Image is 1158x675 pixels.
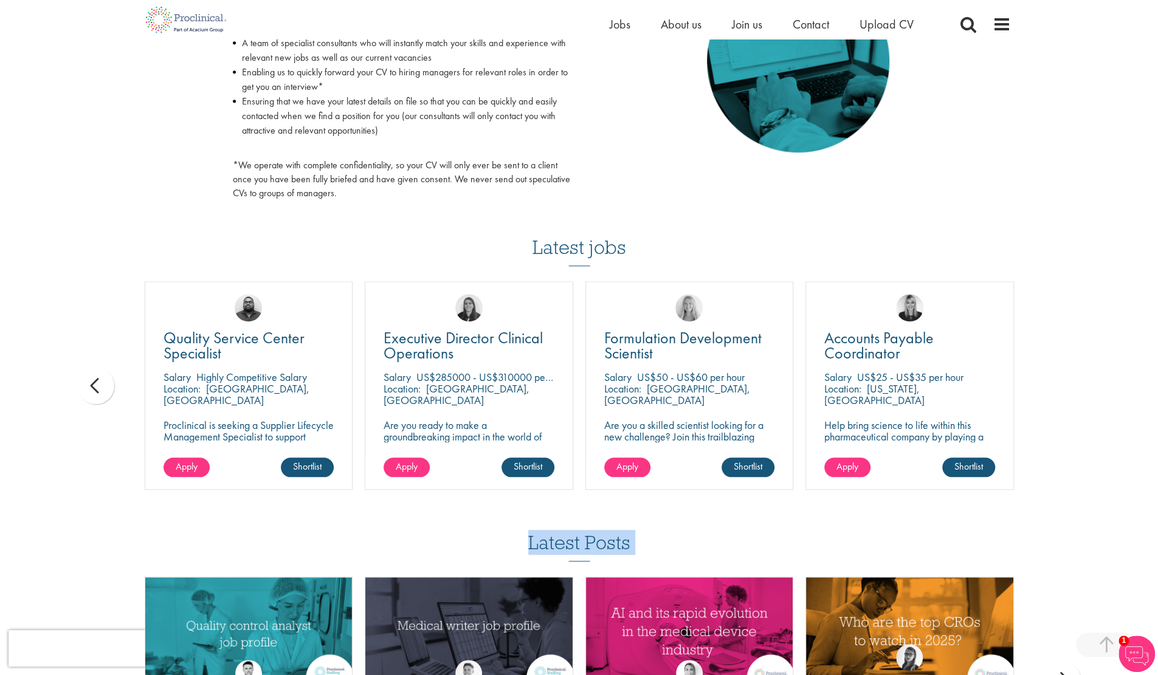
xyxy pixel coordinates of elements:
[604,419,775,477] p: Are you a skilled scientist looking for a new challenge? Join this trailblazing biotech on the cu...
[1118,636,1129,646] span: 1
[233,36,570,65] li: A team of specialist consultants who will instantly match your skills and experience with relevan...
[9,630,164,666] iframe: reCAPTCHA
[164,331,334,361] a: Quality Service Center Specialist
[164,370,191,384] span: Salary
[637,370,745,384] p: US$50 - US$60 per hour
[824,419,995,454] p: Help bring science to life within this pharmaceutical company by playing a key role in their fina...
[501,457,554,477] a: Shortlist
[384,327,543,363] span: Executive Director Clinical Operations
[416,370,578,384] p: US$285000 - US$310000 per annum
[384,457,430,477] a: Apply
[528,532,630,561] h3: Latest Posts
[1118,636,1155,672] img: Chatbot
[824,382,861,396] span: Location:
[164,327,305,363] span: Quality Service Center Specialist
[233,94,570,152] li: Ensuring that we have your latest details on file so that you can be quickly and easily contacted...
[824,382,925,407] p: [US_STATE], [GEOGRAPHIC_DATA]
[164,457,210,477] a: Apply
[661,16,701,32] a: About us
[384,331,554,361] a: Executive Director Clinical Operations
[604,327,762,363] span: Formulation Development Scientist
[384,419,554,477] p: Are you ready to make a groundbreaking impact in the world of biotechnology? Join a growing compa...
[384,382,421,396] span: Location:
[384,382,529,407] p: [GEOGRAPHIC_DATA], [GEOGRAPHIC_DATA]
[164,382,201,396] span: Location:
[532,207,626,266] h3: Latest jobs
[384,370,411,384] span: Salary
[860,16,914,32] a: Upload CV
[164,382,309,407] p: [GEOGRAPHIC_DATA], [GEOGRAPHIC_DATA]
[604,382,750,407] p: [GEOGRAPHIC_DATA], [GEOGRAPHIC_DATA]
[233,159,570,200] p: *We operate with complete confidentiality, so your CV will only ever be sent to a client once you...
[942,457,995,477] a: Shortlist
[604,331,775,361] a: Formulation Development Scientist
[824,331,995,361] a: Accounts Payable Coordinator
[675,294,703,321] img: Shannon Briggs
[604,457,650,477] a: Apply
[196,370,307,384] p: Highly Competitive Salary
[896,294,923,321] img: Janelle Jones
[722,457,774,477] a: Shortlist
[824,370,852,384] span: Salary
[793,16,829,32] a: Contact
[281,457,334,477] a: Shortlist
[604,382,641,396] span: Location:
[857,370,963,384] p: US$25 - US$35 per hour
[396,460,418,473] span: Apply
[604,370,632,384] span: Salary
[164,419,334,477] p: Proclinical is seeking a Supplier Lifecycle Management Specialist to support global vendor change...
[455,294,483,321] img: Ciara Noble
[616,460,638,473] span: Apply
[732,16,762,32] a: Join us
[824,457,870,477] a: Apply
[836,460,858,473] span: Apply
[610,16,630,32] a: Jobs
[824,327,934,363] span: Accounts Payable Coordinator
[235,294,262,321] img: Ashley Bennett
[176,460,198,473] span: Apply
[896,644,923,671] img: Theodora Savlovschi - Wicks
[78,368,114,404] div: prev
[233,65,570,94] li: Enabling us to quickly forward your CV to hiring managers for relevant roles in order to get you ...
